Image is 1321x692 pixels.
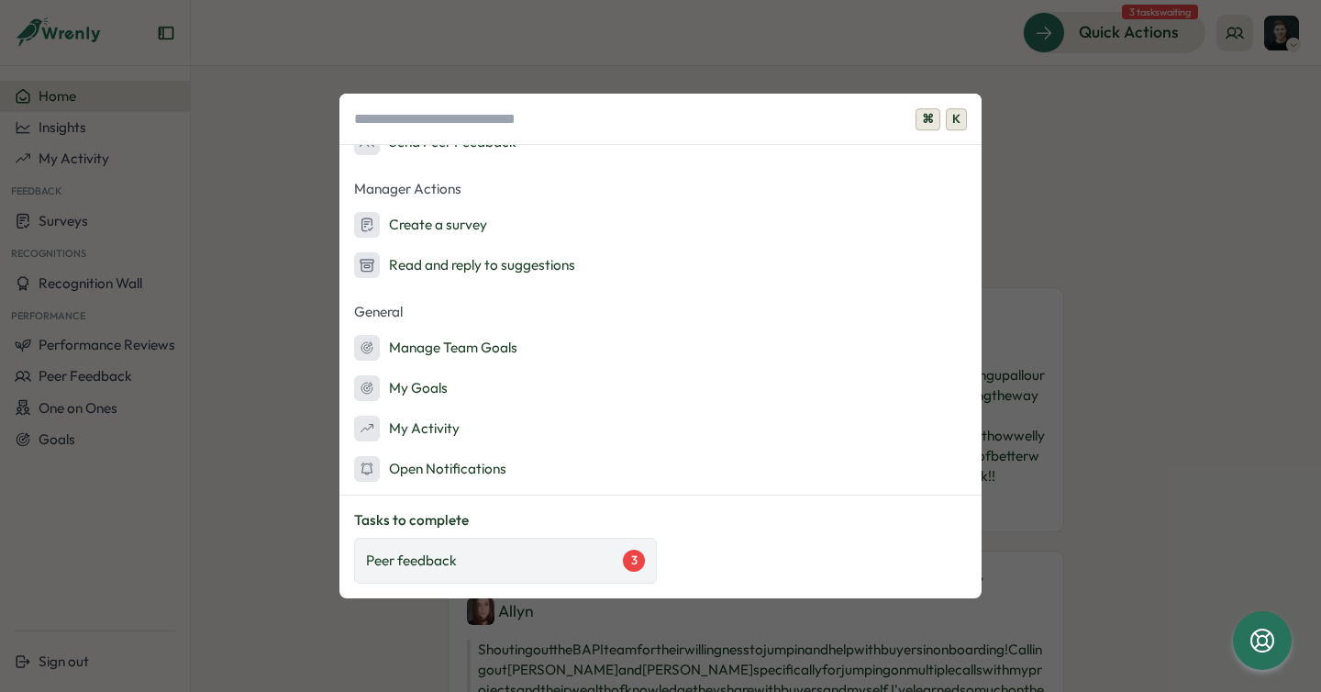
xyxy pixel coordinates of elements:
span: ⌘ [916,108,940,130]
button: My Goals [339,370,982,407]
div: Open Notifications [354,456,506,482]
button: Create a survey [339,206,982,243]
div: Read and reply to suggestions [354,252,575,278]
span: K [946,108,967,130]
button: Manage Team Goals [339,329,982,366]
div: My Goals [354,375,448,401]
button: Open Notifications [339,451,982,487]
div: Create a survey [354,212,487,238]
button: My Activity [339,410,982,447]
div: My Activity [354,416,460,441]
p: Manager Actions [339,175,982,203]
p: Tasks to complete [354,510,967,530]
div: Manage Team Goals [354,335,517,361]
p: General [339,298,982,326]
div: 3 [623,550,645,572]
p: Peer feedback [366,551,457,571]
button: Read and reply to suggestions [339,247,982,284]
